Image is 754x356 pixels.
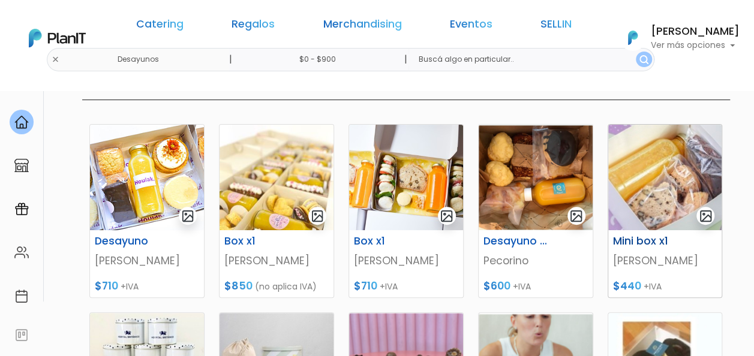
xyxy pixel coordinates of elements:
p: [PERSON_NAME] [95,253,199,268]
a: gallery-light Desayuno [PERSON_NAME] $710 +IVA [89,124,205,298]
img: PlanIt Logo [29,29,86,47]
p: | [229,52,232,67]
span: +IVA [513,280,531,292]
a: gallery-light Mini box x1 [PERSON_NAME] $440 +IVA [608,124,723,298]
img: calendar-87d922413cdce8b2cf7b7f5f62616a5cf9e4887200fb71536465627b3292af00.svg [14,289,29,303]
img: feedback-78b5a0c8f98aac82b08bfc38622c3050aee476f2c9584af64705fc4e61158814.svg [14,328,29,342]
button: PlanIt Logo [PERSON_NAME] Ver más opciones [612,22,740,53]
span: +IVA [380,280,398,292]
span: $600 [483,279,510,293]
img: thumb_1.5_cajita_feliz.png [90,125,204,230]
p: [PERSON_NAME] [224,253,329,268]
h6: Box x1 [347,235,426,248]
span: (no aplica IVA) [255,280,317,292]
h6: Desayuno [88,235,167,248]
img: close-6986928ebcb1d6c9903e3b54e860dbc4d054630f23adef3a32610726dff6a82b.svg [52,56,59,64]
img: gallery-light [440,209,453,223]
p: | [404,52,407,67]
a: Catering [136,19,184,34]
a: SELLIN [540,19,572,34]
a: Merchandising [323,19,401,34]
a: gallery-light Box x1 [PERSON_NAME] $710 +IVA [349,124,464,298]
img: people-662611757002400ad9ed0e3c099ab2801c6687ba6c219adb57efc949bc21e19d.svg [14,245,29,260]
div: ¿Necesitás ayuda? [62,11,173,35]
img: thumb_pecorino.png [479,125,593,230]
img: thumb_EB136D83-624B-4E5B-863E-8E8D14AEC6BF.jpeg [608,125,722,230]
span: $440 [613,279,641,293]
span: +IVA [121,280,139,292]
span: $710 [95,279,118,293]
a: Regalos [232,19,275,34]
p: Ver más opciones [651,41,740,50]
h6: Mini box x1 [606,235,685,248]
h6: Desayuno Mini [476,235,555,248]
img: PlanIt Logo [620,25,646,51]
a: gallery-light Box x1 [PERSON_NAME] $850 (no aplica IVA) [219,124,334,298]
img: home-e721727adea9d79c4d83392d1f703f7f8bce08238fde08b1acbfd93340b81755.svg [14,115,29,129]
span: +IVA [644,280,662,292]
img: gallery-light [699,209,713,223]
img: campaigns-02234683943229c281be62815700db0a1741e53638e28bf9629b52c665b00959.svg [14,202,29,216]
h6: Box x1 [217,235,296,248]
a: gallery-light Desayuno Mini Pecorino $600 +IVA [478,124,593,298]
img: search_button-432b6d5273f82d61273b3651a40e1bd1b912527efae98b1b7a1b2c0702e16a8d.svg [639,55,648,64]
img: marketplace-4ceaa7011d94191e9ded77b95e3339b90024bf715f7c57f8cf31f2d8c509eaba.svg [14,158,29,173]
img: thumb_Desayuno_Samsung_-_Filipa_5.jpeg [349,125,463,230]
span: $710 [354,279,377,293]
img: thumb_WhatsApp_Image_2022-09-28_at_09.41.10.jpeg [220,125,334,230]
h6: [PERSON_NAME] [651,26,740,37]
p: [PERSON_NAME] [613,253,717,268]
span: $850 [224,279,253,293]
input: Buscá algo en particular.. [408,48,654,71]
p: [PERSON_NAME] [354,253,458,268]
p: Pecorino [483,253,588,268]
img: gallery-light [569,209,583,223]
img: gallery-light [311,209,325,223]
img: gallery-light [181,209,195,223]
a: Eventos [450,19,492,34]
